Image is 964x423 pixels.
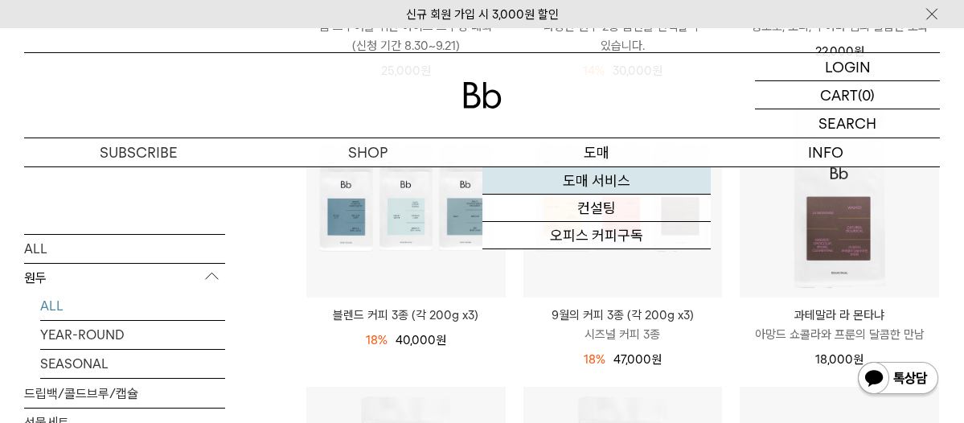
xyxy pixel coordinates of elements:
[584,350,605,369] div: 18%
[40,291,225,319] a: ALL
[40,320,225,348] a: YEAR-ROUND
[740,306,939,325] p: 과테말라 라 몬타냐
[406,7,559,22] a: 신규 회원 가입 시 3,000원 할인
[463,82,502,109] img: 로고
[858,81,875,109] p: (0)
[24,379,225,407] a: 드립백/콜드브루/캡슐
[436,333,446,347] span: 원
[853,352,863,367] span: 원
[711,138,940,166] p: INFO
[40,349,225,377] a: SEASONAL
[755,81,940,109] a: CART (0)
[613,352,662,367] span: 47,000
[818,109,876,138] p: SEARCH
[306,306,506,325] a: 블렌드 커피 3종 (각 200g x3)
[24,138,253,166] a: SUBSCRIBE
[24,263,225,292] p: 원두
[482,222,712,249] a: 오피스 커피구독
[523,325,723,344] p: 시즈널 커피 3종
[740,306,939,344] a: 과테말라 라 몬타냐 아망드 쇼콜라와 프룬의 달콤한 만남
[815,352,863,367] span: 18,000
[523,306,723,344] a: 9월의 커피 3종 (각 200g x3) 시즈널 커피 3종
[740,325,939,344] p: 아망드 쇼콜라와 프룬의 달콤한 만남
[856,360,940,399] img: 카카오톡 채널 1:1 채팅 버튼
[396,333,446,347] span: 40,000
[651,352,662,367] span: 원
[24,234,225,262] a: ALL
[366,331,388,350] div: 18%
[482,138,712,166] p: 도매
[306,98,506,298] img: 블렌드 커피 3종 (각 200g x3)
[820,81,858,109] p: CART
[755,53,940,81] a: LOGIN
[253,138,482,166] a: SHOP
[523,306,723,325] p: 9월의 커피 3종 (각 200g x3)
[825,53,871,80] p: LOGIN
[482,167,712,195] a: 도매 서비스
[740,98,939,298] img: 과테말라 라 몬타냐
[482,195,712,222] a: 컨설팅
